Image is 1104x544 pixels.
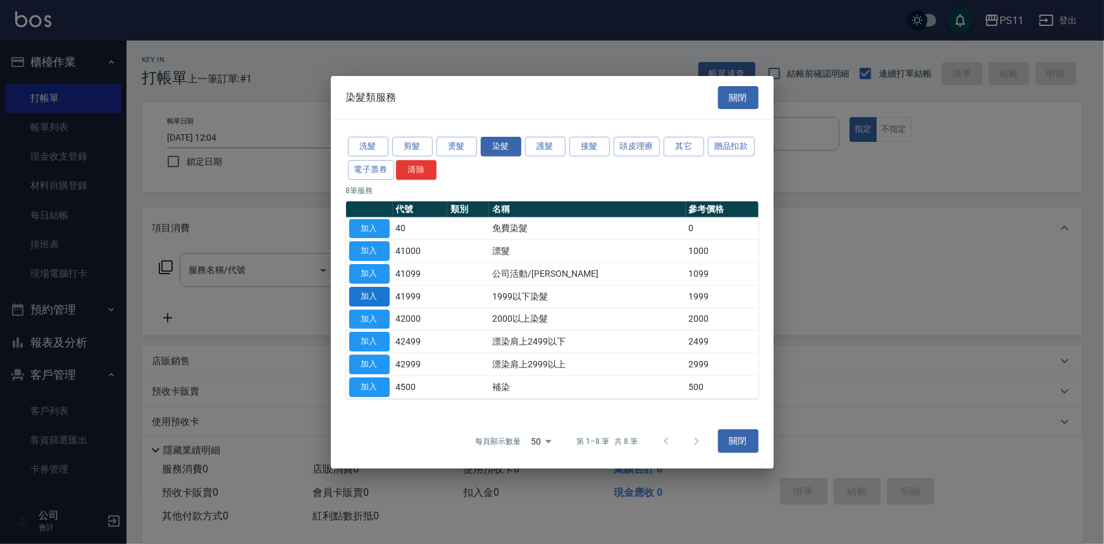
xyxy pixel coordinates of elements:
button: 電子票券 [348,160,395,180]
button: 洗髮 [348,137,388,156]
th: 類別 [447,201,489,217]
div: 50 [526,424,556,458]
td: 2000 [686,308,759,331]
button: 關閉 [718,429,759,453]
td: 42000 [393,308,448,331]
td: 1999 [686,285,759,308]
td: 42999 [393,353,448,376]
p: 8 筆服務 [346,184,759,196]
td: 免費染髮 [489,217,685,240]
button: 加入 [349,287,390,307]
p: 第 1–8 筆 共 8 筆 [576,436,638,447]
td: 漂染肩上2499以下 [489,331,685,353]
td: 0 [686,217,759,240]
button: 染髮 [481,137,521,156]
button: 加入 [349,355,390,374]
td: 2000以上染髮 [489,308,685,331]
button: 加入 [349,218,390,238]
td: 2999 [686,353,759,376]
p: 每頁顯示數量 [475,436,521,447]
button: 關閉 [718,85,759,109]
td: 40 [393,217,448,240]
td: 4500 [393,376,448,398]
button: 燙髮 [437,137,477,156]
button: 護髮 [525,137,566,156]
td: 漂染肩上2999以上 [489,353,685,376]
button: 加入 [349,264,390,284]
button: 加入 [349,309,390,329]
button: 頭皮理療 [614,137,661,156]
td: 補染 [489,376,685,398]
button: 加入 [349,332,390,351]
button: 其它 [664,137,704,156]
button: 剪髮 [392,137,433,156]
th: 參考價格 [686,201,759,217]
button: 接髮 [569,137,610,156]
td: 1999以下染髮 [489,285,685,308]
span: 染髮類服務 [346,91,397,104]
td: 500 [686,376,759,398]
button: 贈品扣款 [708,137,755,156]
td: 1000 [686,240,759,263]
button: 清除 [396,160,437,180]
button: 加入 [349,241,390,261]
td: 41000 [393,240,448,263]
td: 公司活動/[PERSON_NAME] [489,262,685,285]
td: 漂髮 [489,240,685,263]
th: 名稱 [489,201,685,217]
th: 代號 [393,201,448,217]
td: 41999 [393,285,448,308]
td: 42499 [393,331,448,353]
button: 加入 [349,377,390,397]
td: 2499 [686,331,759,353]
td: 41099 [393,262,448,285]
td: 1099 [686,262,759,285]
